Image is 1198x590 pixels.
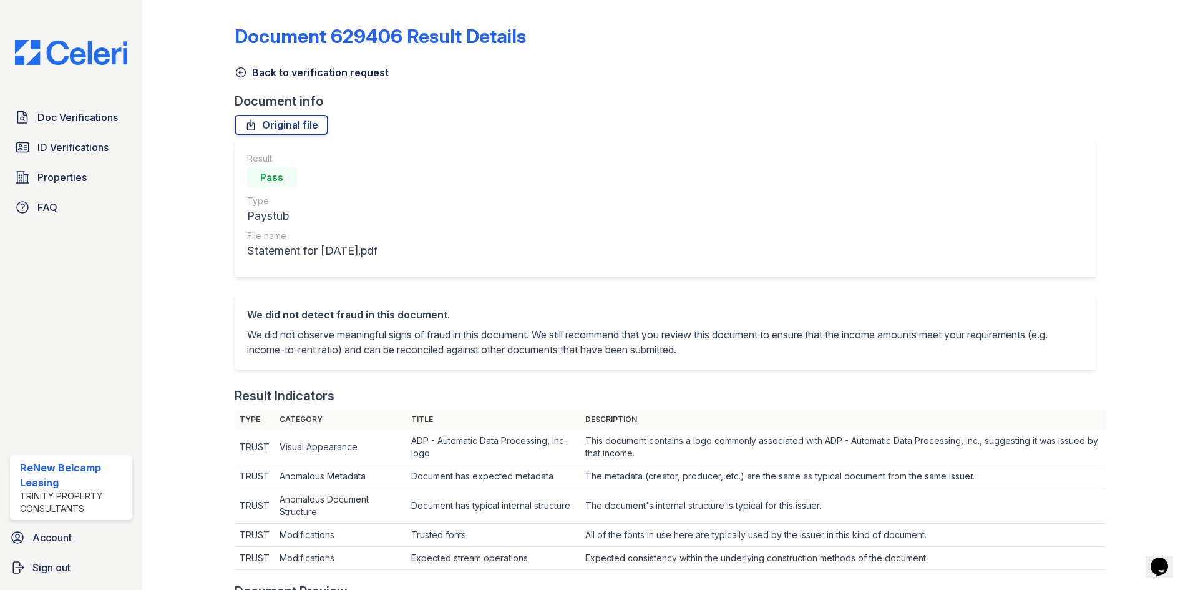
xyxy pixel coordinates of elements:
td: Modifications [275,547,407,570]
td: ADP - Automatic Data Processing, Inc. logo [406,430,580,465]
div: ReNew Belcamp Leasing [20,460,127,490]
span: Doc Verifications [37,110,118,125]
a: Account [5,525,137,550]
div: Trinity Property Consultants [20,490,127,515]
a: Properties [10,165,132,190]
th: Title [406,410,580,430]
a: Sign out [5,555,137,580]
td: This document contains a logo commonly associated with ADP - Automatic Data Processing, Inc., sug... [580,430,1106,465]
div: File name [247,230,377,242]
td: Trusted fonts [406,524,580,547]
span: Account [32,530,72,545]
th: Description [580,410,1106,430]
span: ID Verifications [37,140,109,155]
td: TRUST [235,547,275,570]
div: Result [247,152,377,165]
a: Back to verification request [235,65,389,80]
td: TRUST [235,524,275,547]
iframe: chat widget [1146,540,1186,578]
div: Paystub [247,207,377,225]
td: Expected consistency within the underlying construction methods of the document. [580,547,1106,570]
td: Anomalous Metadata [275,465,407,488]
a: Original file [235,115,328,135]
th: Type [235,410,275,430]
td: TRUST [235,488,275,524]
td: Document has expected metadata [406,465,580,488]
div: Pass [247,167,297,187]
span: Properties [37,170,87,185]
div: Statement for [DATE].pdf [247,242,377,260]
td: TRUST [235,430,275,465]
p: We did not observe meaningful signs of fraud in this document. We still recommend that you review... [247,327,1083,357]
td: All of the fonts in use here are typically used by the issuer in this kind of document. [580,524,1106,547]
div: We did not detect fraud in this document. [247,307,1083,322]
td: TRUST [235,465,275,488]
td: The metadata (creator, producer, etc.) are the same as typical document from the same issuer. [580,465,1106,488]
a: ID Verifications [10,135,132,160]
td: The document's internal structure is typical for this issuer. [580,488,1106,524]
td: Modifications [275,524,407,547]
td: Expected stream operations [406,547,580,570]
a: Document 629406 Result Details [235,25,526,47]
div: Result Indicators [235,387,334,405]
td: Document has typical internal structure [406,488,580,524]
td: Visual Appearance [275,430,407,465]
img: CE_Logo_Blue-a8612792a0a2168367f1c8372b55b34899dd931a85d93a1a3d3e32e68fde9ad4.png [5,40,137,65]
div: Type [247,195,377,207]
td: Anomalous Document Structure [275,488,407,524]
a: FAQ [10,195,132,220]
th: Category [275,410,407,430]
span: FAQ [37,200,57,215]
span: Sign out [32,560,71,575]
a: Doc Verifications [10,105,132,130]
div: Document info [235,92,1106,110]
